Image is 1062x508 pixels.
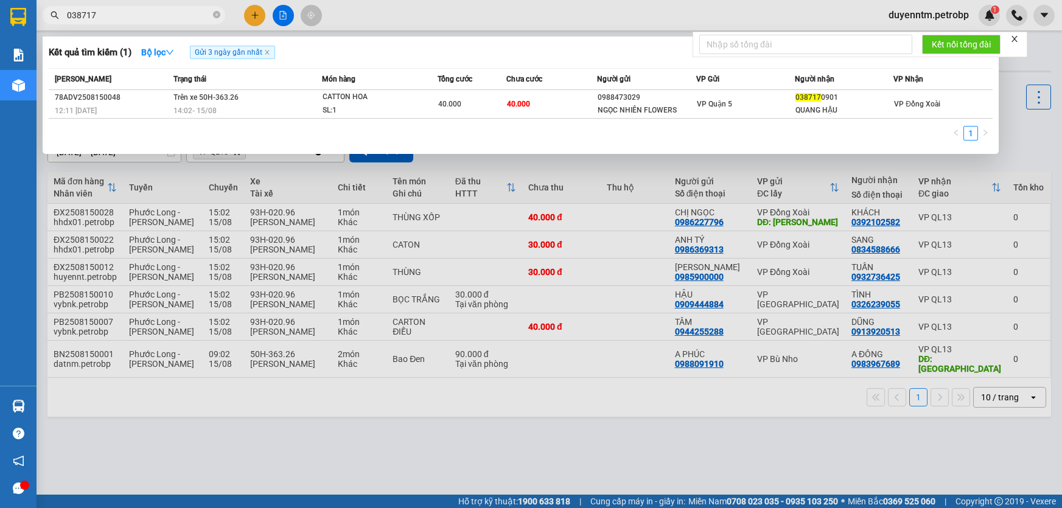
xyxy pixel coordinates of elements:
span: question-circle [13,428,24,439]
span: Người nhận [795,75,834,83]
div: SL: 1 [323,104,414,117]
span: VP Đồng Xoài [894,100,940,108]
div: QUANG HẬU [795,104,893,117]
span: left [952,129,960,136]
span: right [982,129,989,136]
input: Tìm tên, số ĐT hoặc mã đơn [67,9,211,22]
li: Next Page [978,126,993,141]
img: warehouse-icon [12,400,25,412]
a: 1 [964,127,977,140]
img: logo-vxr [10,8,26,26]
span: Món hàng [322,75,355,83]
span: VP Nhận [893,75,923,83]
span: Trên xe 50H-363.26 [173,93,239,102]
span: Kết nối tổng đài [932,38,991,51]
span: 14:02 - 15/08 [173,106,217,115]
span: Người gửi [597,75,631,83]
span: Chưa cước [506,75,542,83]
input: Nhập số tổng đài [699,35,912,54]
span: notification [13,455,24,467]
span: close-circle [213,10,220,21]
div: 0901 [795,91,893,104]
span: Trạng thái [173,75,206,83]
span: 40.000 [438,100,461,108]
button: left [949,126,963,141]
li: Previous Page [949,126,963,141]
span: 12:11 [DATE] [55,106,97,115]
span: down [166,48,174,57]
li: 1 [963,126,978,141]
img: solution-icon [12,49,25,61]
button: Kết nối tổng đài [922,35,1001,54]
span: message [13,482,24,494]
span: search [51,11,59,19]
span: close [1010,35,1019,43]
span: Gửi 3 ngày gần nhất [190,46,275,59]
span: 40.000 [507,100,530,108]
span: VP Gửi [696,75,719,83]
div: 78ADV2508150048 [55,91,170,104]
strong: Bộ lọc [141,47,174,57]
button: right [978,126,993,141]
span: VP Quận 5 [697,100,732,108]
span: close [264,49,270,55]
span: [PERSON_NAME] [55,75,111,83]
div: CATTON HOA [323,91,414,104]
img: warehouse-icon [12,79,25,92]
button: Bộ lọcdown [131,43,184,62]
h3: Kết quả tìm kiếm ( 1 ) [49,46,131,59]
span: 038717 [795,93,821,102]
span: Tổng cước [438,75,472,83]
div: 0988473029 [598,91,695,104]
div: NGỌC NHIÊN FLOWERS [598,104,695,117]
span: close-circle [213,11,220,18]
